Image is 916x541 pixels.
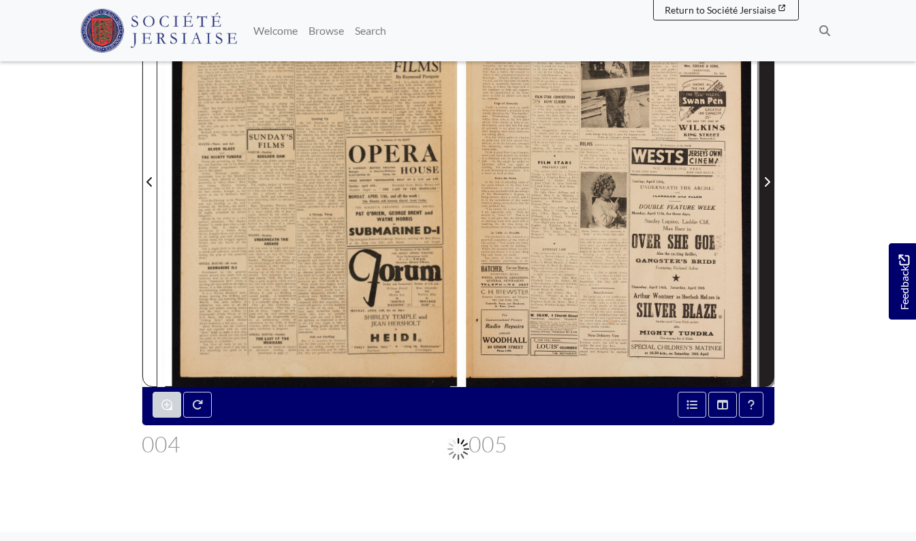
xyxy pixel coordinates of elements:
button: Enable or disable loupe tool (Alt+L) [153,392,181,418]
button: Thumbnails [708,392,737,418]
span: Return to Société Jersiaise [665,4,776,16]
a: Search [349,17,392,44]
a: Browse [303,17,349,44]
button: Rotate the book [183,392,212,418]
a: Société Jersiaise logo [80,5,238,56]
a: Would you like to provide feedback? [889,243,916,320]
a: Welcome [248,17,303,44]
button: Open metadata window [678,392,706,418]
img: Société Jersiaise [80,9,238,52]
span: Feedback [896,255,912,310]
button: Help [739,392,763,418]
